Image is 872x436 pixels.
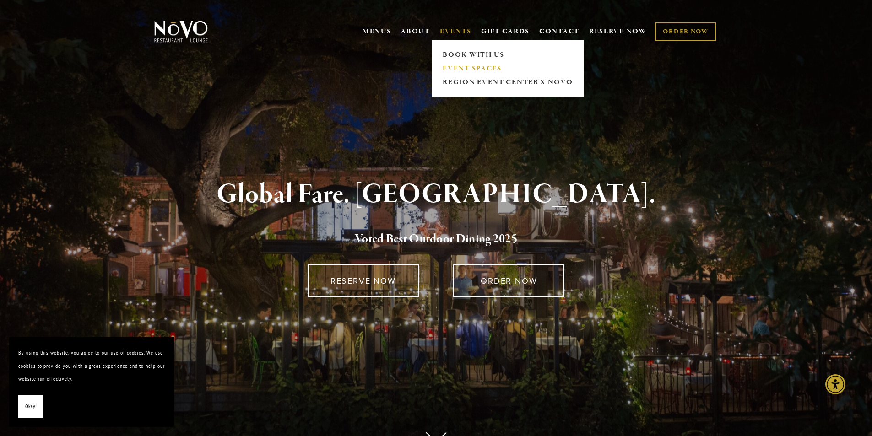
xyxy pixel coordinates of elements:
[363,27,391,36] a: MENUS
[539,23,580,40] a: CONTACT
[440,75,576,89] a: REGION EVENT CENTER x NOVO
[440,62,576,75] a: EVENT SPACES
[655,22,715,41] a: ORDER NOW
[18,395,43,418] button: Okay!
[18,346,165,386] p: By using this website, you agree to our use of cookies. We use cookies to provide you with a grea...
[440,48,576,62] a: BOOK WITH US
[217,177,655,212] strong: Global Fare. [GEOGRAPHIC_DATA].
[308,264,419,297] a: RESERVE NOW
[440,27,471,36] a: EVENTS
[401,27,430,36] a: ABOUT
[589,23,647,40] a: RESERVE NOW
[169,230,703,249] h2: 5
[25,400,37,413] span: Okay!
[355,231,511,248] a: Voted Best Outdoor Dining 202
[453,264,564,297] a: ORDER NOW
[825,374,845,394] div: Accessibility Menu
[9,337,174,427] section: Cookie banner
[152,20,210,43] img: Novo Restaurant &amp; Lounge
[481,23,530,40] a: GIFT CARDS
